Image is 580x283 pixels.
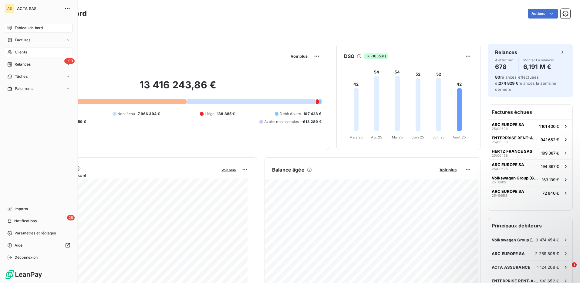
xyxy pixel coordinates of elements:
[5,228,72,238] a: Paramètres et réglages
[433,135,445,139] tspan: Juil. 25
[541,164,559,169] span: 194 367 €
[15,25,43,31] span: Tableau de bord
[303,111,321,117] span: 167 428 €
[492,162,524,167] span: ARC EUROPE SA
[17,6,61,11] span: ACTA SAS
[495,75,500,80] span: 80
[488,105,572,119] h6: Factures échues
[492,135,538,140] span: ENTERPRISE RENT-A-CAR - CITER SA
[5,240,72,250] a: Aide
[523,58,554,62] span: Montant à relancer
[488,218,572,233] h6: Principaux débiteurs
[492,122,524,127] span: ARC EUROPE SA
[488,173,572,186] button: Volkswagen Group [GEOGRAPHIC_DATA]25-16819163 139 €
[488,146,572,159] button: HERTZ FRANCE SAS25/00458199 387 €
[221,168,236,172] span: Voir plus
[537,265,559,270] span: 1 124 208 €
[67,215,75,220] span: 26
[15,230,56,236] span: Paramètres et réglages
[15,74,28,79] span: Tâches
[523,62,554,72] h4: 6,191 M €
[280,111,301,117] span: Débit divers
[349,135,363,139] tspan: Mars 25
[14,218,37,224] span: Notifications
[440,167,457,172] span: Voir plus
[492,154,508,157] span: 25/00458
[438,167,458,172] button: Voir plus
[5,84,72,94] a: Paiements
[559,262,574,277] iframe: Intercom live chat
[5,47,72,57] a: Clients
[495,62,513,72] h4: 678
[488,133,572,146] button: ENTERPRISE RENT-A-CAR - CITER SA25/00356941 652 €
[528,9,558,19] button: Actions
[344,53,354,60] h6: DSO
[364,53,388,59] span: -10 jours
[15,62,31,67] span: Relances
[117,111,135,117] span: Non-échu
[371,135,382,139] tspan: Avr. 25
[5,60,72,69] a: +99Relances
[291,54,308,59] span: Voir plus
[217,111,235,117] span: 188 885 €
[492,265,530,270] span: ACTA ASSURANCE
[15,206,28,212] span: Imports
[572,262,577,267] span: 1
[5,72,72,81] a: Tâches
[539,124,559,129] span: 1 101 400 €
[488,119,572,133] button: ARC EUROPE SA25/006261 101 400 €
[495,58,513,62] span: À effectuer
[15,49,27,55] span: Clients
[301,119,322,124] span: -613 289 €
[15,243,23,248] span: Aide
[492,149,532,154] span: HERTZ FRANCE SAS
[5,23,72,33] a: Tableau de bord
[492,194,507,197] span: 25-19654
[264,119,299,124] span: Avoirs non associés
[488,186,572,199] button: ARC EUROPE SA25-1965472 840 €
[492,189,524,194] span: ARC EUROPE SA
[492,127,508,131] span: 25/00626
[542,191,559,196] span: 72 840 €
[34,172,217,179] span: Chiffre d'affaires mensuel
[488,159,572,173] button: ARC EUROPE SA25/00625194 367 €
[541,137,559,142] span: 941 652 €
[492,140,508,144] span: 25/00356
[412,135,424,139] tspan: Juin 25
[289,53,309,59] button: Voir plus
[15,255,38,260] span: Déconnexion
[64,58,75,64] span: +99
[220,167,238,172] button: Voir plus
[453,135,466,139] tspan: Août 25
[5,4,15,13] div: AS
[15,86,33,91] span: Paiements
[499,81,518,86] span: 274 829 €
[34,79,322,97] h2: 13 416 243,86 €
[492,167,508,171] span: 25/00625
[5,35,72,45] a: Factures
[492,180,506,184] span: 25-16819
[492,176,539,180] span: Volkswagen Group [GEOGRAPHIC_DATA]
[205,111,214,117] span: Litige
[138,111,160,117] span: 7 966 394 €
[5,270,42,279] img: Logo LeanPay
[495,49,517,56] h6: Relances
[542,177,559,182] span: 163 139 €
[495,75,557,92] span: relances effectuées et relancés la semaine dernière.
[392,135,403,139] tspan: Mai 25
[459,224,580,267] iframe: Intercom notifications message
[541,151,559,155] span: 199 387 €
[5,204,72,214] a: Imports
[15,37,30,43] span: Factures
[272,166,305,173] h6: Balance âgée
